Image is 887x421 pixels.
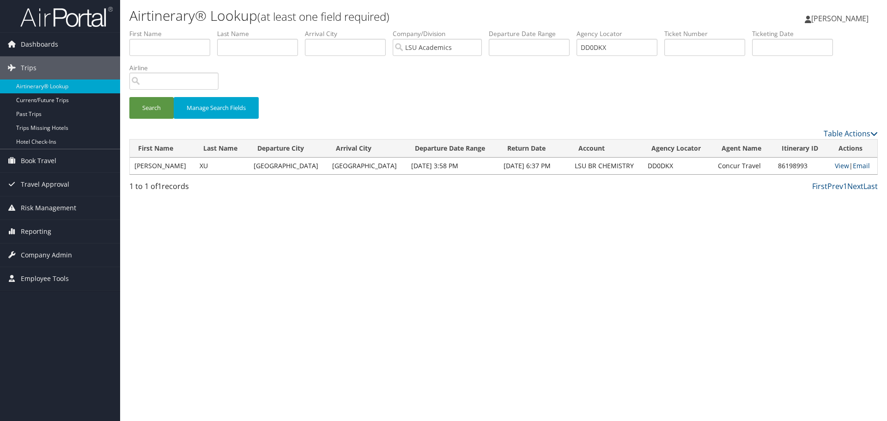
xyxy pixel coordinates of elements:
[643,140,713,158] th: Agency Locator: activate to sort column ascending
[21,244,72,267] span: Company Admin
[129,63,225,73] label: Airline
[407,140,499,158] th: Departure Date Range: activate to sort column ascending
[773,140,830,158] th: Itinerary ID: activate to sort column ascending
[847,181,863,191] a: Next
[249,158,328,174] td: [GEOGRAPHIC_DATA]
[195,140,249,158] th: Last Name: activate to sort column ascending
[305,29,393,38] label: Arrival City
[21,33,58,56] span: Dashboards
[129,29,217,38] label: First Name
[499,140,570,158] th: Return Date: activate to sort column ascending
[130,158,195,174] td: [PERSON_NAME]
[489,29,577,38] label: Departure Date Range
[20,6,113,28] img: airportal-logo.png
[249,140,328,158] th: Departure City: activate to sort column ascending
[21,196,76,220] span: Risk Management
[21,220,51,243] span: Reporting
[407,158,499,174] td: [DATE] 3:58 PM
[853,161,870,170] a: Email
[835,161,849,170] a: View
[21,267,69,290] span: Employee Tools
[843,181,847,191] a: 1
[812,181,827,191] a: First
[21,56,36,79] span: Trips
[773,158,830,174] td: 86198993
[643,158,713,174] td: DD0DKX
[830,158,877,174] td: |
[863,181,878,191] a: Last
[217,29,305,38] label: Last Name
[129,6,628,25] h1: Airtinerary® Lookup
[21,173,69,196] span: Travel Approval
[158,181,162,191] span: 1
[129,181,306,196] div: 1 to 1 of records
[328,140,407,158] th: Arrival City: activate to sort column ascending
[195,158,249,174] td: XU
[393,29,489,38] label: Company/Division
[130,140,195,158] th: First Name: activate to sort column ascending
[328,158,407,174] td: [GEOGRAPHIC_DATA]
[664,29,752,38] label: Ticket Number
[713,140,773,158] th: Agent Name
[499,158,570,174] td: [DATE] 6:37 PM
[830,140,877,158] th: Actions
[21,149,56,172] span: Book Travel
[827,181,843,191] a: Prev
[129,97,174,119] button: Search
[577,29,664,38] label: Agency Locator
[570,140,643,158] th: Account: activate to sort column ascending
[257,9,389,24] small: (at least one field required)
[174,97,259,119] button: Manage Search Fields
[824,128,878,139] a: Table Actions
[805,5,878,32] a: [PERSON_NAME]
[713,158,773,174] td: Concur Travel
[570,158,643,174] td: LSU BR CHEMISTRY
[752,29,840,38] label: Ticketing Date
[811,13,869,24] span: [PERSON_NAME]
